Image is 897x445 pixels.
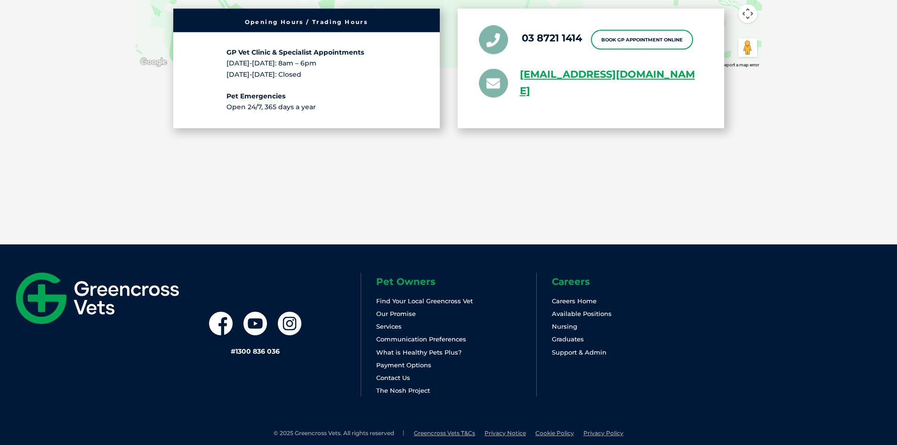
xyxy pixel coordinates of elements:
[552,323,577,330] a: Nursing
[274,429,404,437] li: © 2025 Greencross Vets. All rights reserved
[231,347,235,356] span: #
[738,4,757,23] button: Map camera controls
[414,429,475,437] a: Greencross Vets T&Cs
[226,49,364,57] b: GP Vet Clinic & Specialist Appointments
[231,347,280,356] a: #1300 836 036
[552,310,612,317] a: Available Positions
[552,297,597,305] a: Careers Home
[552,335,584,343] a: Graduates
[376,323,402,330] a: Services
[376,387,430,394] a: The Nosh Project
[226,92,285,100] b: Pet Emergencies
[591,30,693,50] a: Book GP Appointment Online
[376,374,410,381] a: Contact Us
[535,429,574,437] a: Cookie Policy
[376,361,431,369] a: Payment Options
[376,297,473,305] a: Find Your Local Greencross Vet
[376,310,416,317] a: Our Promise
[583,429,623,437] a: Privacy Policy
[226,48,387,81] p: [DATE]-[DATE]: 8am – 6pm [DATE]-[DATE]: Closed
[376,335,466,343] a: Communication Preferences
[485,429,526,437] a: Privacy Notice
[178,20,435,25] h6: Opening Hours / Trading Hours
[522,32,582,44] a: 03 8721 1414
[552,277,712,286] h6: Careers
[552,348,606,356] a: Support & Admin
[520,67,703,100] a: [EMAIL_ADDRESS][DOMAIN_NAME]
[376,277,536,286] h6: Pet Owners
[376,348,461,356] a: What is Healthy Pets Plus?
[226,91,387,113] p: Open 24/7, 365 days a year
